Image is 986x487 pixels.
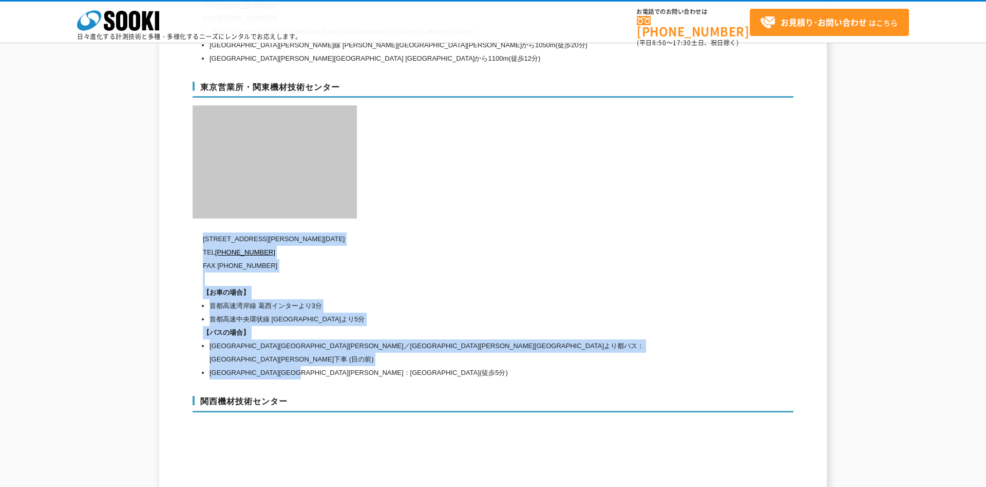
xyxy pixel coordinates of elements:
span: (平日 ～ 土日、祝日除く) [637,38,738,47]
strong: お見積り･お問い合わせ [781,16,867,28]
li: [GEOGRAPHIC_DATA][GEOGRAPHIC_DATA][PERSON_NAME]：[GEOGRAPHIC_DATA](徒歩5分) [210,366,696,380]
li: 首都高速中央環状線 [GEOGRAPHIC_DATA]より5分 [210,313,696,326]
a: [PHONE_NUMBER] [215,248,275,256]
p: FAX [PHONE_NUMBER] [203,259,696,273]
p: [STREET_ADDRESS][PERSON_NAME][DATE] [203,232,696,246]
h3: 東京営業所・関東機材技術センター [193,82,793,98]
p: TEL [203,246,696,259]
span: はこちら [760,15,898,30]
h3: 関西機材技術センター [193,396,793,412]
h1: 【お車の場合】 [203,286,696,299]
li: [GEOGRAPHIC_DATA][GEOGRAPHIC_DATA][PERSON_NAME]／[GEOGRAPHIC_DATA][PERSON_NAME][GEOGRAPHIC_DATA]より... [210,339,696,366]
h1: 【バスの場合】 [203,326,696,339]
span: 8:50 [652,38,667,47]
li: 首都高速湾岸線 葛西インターより3分 [210,299,696,313]
li: [GEOGRAPHIC_DATA][PERSON_NAME][GEOGRAPHIC_DATA] [GEOGRAPHIC_DATA]から1100m(徒歩12分) [210,52,696,65]
p: 日々進化する計測技術と多種・多様化するニーズにレンタルでお応えします。 [77,33,302,40]
a: お見積り･お問い合わせはこちら [750,9,909,36]
span: お電話でのお問い合わせは [637,9,750,15]
span: 17:30 [673,38,691,47]
a: [PHONE_NUMBER] [637,16,750,37]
